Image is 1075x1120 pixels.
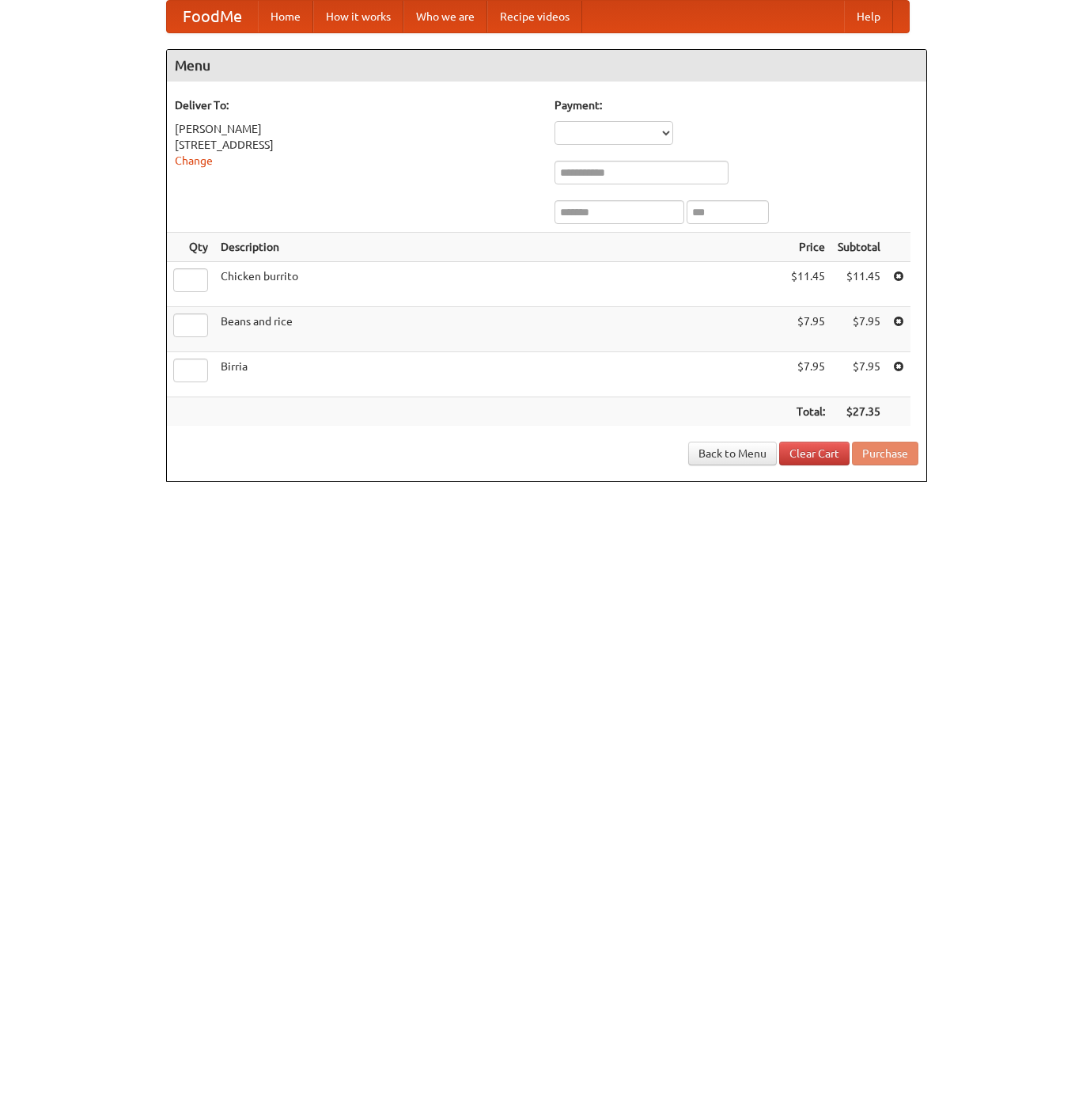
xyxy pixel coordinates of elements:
[852,442,918,465] button: Purchase
[831,307,887,352] td: $7.95
[214,352,785,397] td: Birria
[167,50,926,82] h4: Menu
[214,307,785,352] td: Beans and rice
[214,262,785,307] td: Chicken burrito
[831,233,887,262] th: Subtotal
[167,233,214,262] th: Qty
[167,1,258,32] a: FoodMe
[785,397,831,427] th: Total:
[831,262,887,307] td: $11.45
[831,397,887,427] th: $27.35
[214,233,785,262] th: Description
[258,1,313,32] a: Home
[487,1,582,32] a: Recipe videos
[175,154,213,167] a: Change
[175,137,539,153] div: [STREET_ADDRESS]
[785,262,831,307] td: $11.45
[785,233,831,262] th: Price
[844,1,893,32] a: Help
[403,1,487,32] a: Who we are
[779,442,850,465] a: Clear Cart
[175,121,539,137] div: [PERSON_NAME]
[785,352,831,397] td: $7.95
[175,97,539,113] h5: Deliver To:
[688,442,777,465] a: Back to Menu
[831,352,887,397] td: $7.95
[313,1,403,32] a: How it works
[785,307,831,352] td: $7.95
[555,97,918,113] h5: Payment:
